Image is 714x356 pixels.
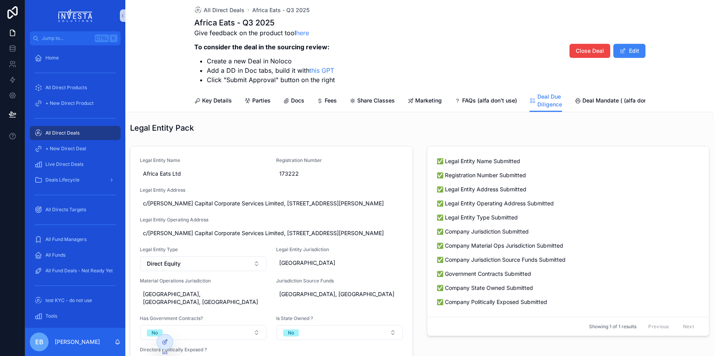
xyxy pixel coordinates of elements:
[45,252,65,258] span: All Funds
[45,55,59,61] span: Home
[45,100,94,106] span: + New Direct Product
[277,325,403,340] button: Select Button
[437,270,700,278] span: ✅ Government Contracts Submitted
[194,17,335,28] h1: Africa Eats - Q3 2025
[152,329,158,336] div: No
[130,122,194,133] h1: Legal Entity Pack
[194,43,329,51] strong: To consider the deal in the sourcing review:
[437,171,700,179] span: ✅ Registration Number Submitted
[140,347,267,353] span: Directors Politically Exposed ?
[58,9,92,22] img: App logo
[569,44,610,58] button: Close Deal
[296,29,309,37] a: here
[279,290,400,298] span: [GEOGRAPHIC_DATA], [GEOGRAPHIC_DATA]
[143,290,264,306] span: [GEOGRAPHIC_DATA], [GEOGRAPHIC_DATA], [GEOGRAPHIC_DATA]
[252,6,309,14] a: Africa Eats - Q3 2025
[30,96,121,110] a: + New Direct Product
[276,246,403,253] span: Legal Entity Jurisdiction
[454,93,517,109] a: FAQs (alfa don't use)
[30,232,121,246] a: All Fund Managers
[202,97,232,104] span: Key Details
[325,97,337,104] span: Fees
[45,130,80,136] span: All Direct Deals
[140,325,266,340] button: Select Button
[147,260,181,268] span: Direct Equity
[283,93,304,109] a: Docs
[30,309,121,323] a: Tools
[415,97,442,104] span: Marketing
[207,66,335,75] li: Add a DD in Doc tabs, build it with
[45,146,86,152] span: + New Direct Deal
[143,170,264,178] span: Africa Eats Ltd
[35,337,43,347] span: EB
[437,200,700,207] span: ✅ Legal Entity Operating Address Submitted
[140,217,403,223] span: Legal Entity Operating Address
[30,203,121,217] a: All Directs Targets
[279,170,400,178] span: 173222
[30,81,121,95] a: All Direct Products
[530,90,562,112] a: Deal Due Diligence
[30,51,121,65] a: Home
[437,185,700,193] span: ✅ Legal Entity Address Submitted
[140,246,267,253] span: Legal Entity Type
[437,214,700,221] span: ✅ Legal Entity Type Submitted
[194,6,244,14] a: All Direct Deals
[276,157,403,164] span: Registration Number
[576,47,604,55] span: Close Deal
[30,31,121,45] button: Jump to...CtrlK
[140,187,403,193] span: Legal Entity Address
[194,93,232,109] a: Key Details
[55,338,100,346] p: [PERSON_NAME]
[437,284,700,292] span: ✅ Company State Owned Submitted
[140,157,267,164] span: Legal Entity Name
[437,298,700,306] span: ✅ Company Politically Exposed Submitted
[140,278,267,284] span: Material Operations Jurisdiction
[45,313,57,319] span: Tools
[437,242,700,250] span: ✅ Company Material Ops Jurisdiction Submitted
[95,34,109,42] span: Ctrl
[110,35,117,41] span: K
[45,297,92,304] span: test KYC - do not use
[45,161,83,167] span: Live Direct Deals
[42,35,92,41] span: Jump to...
[244,93,271,109] a: Parties
[582,97,665,104] span: Deal Mandate ( (alfa don't use))
[30,293,121,307] a: test KYC - do not use
[207,56,335,66] li: Create a new Deal in Noloco
[317,93,337,109] a: Fees
[252,97,271,104] span: Parties
[204,6,244,14] span: All Direct Deals
[537,93,562,108] span: Deal Due Diligence
[276,315,403,322] span: Is State Owned ?
[407,93,442,109] a: Marketing
[30,142,121,156] a: + New Direct Deal
[140,315,267,322] span: Has Government Contracts?
[207,75,335,85] li: Click "Submit Approval" button on the right
[25,45,125,328] div: scrollable content
[45,236,87,243] span: All Fund Managers
[279,259,400,267] span: [GEOGRAPHIC_DATA]
[427,146,709,317] a: ✅ Legal Entity Name Submitted✅ Registration Number Submitted✅ Legal Entity Address Submitted✅ Leg...
[45,207,86,213] span: All Directs Targets
[309,67,334,74] a: this GPT
[30,264,121,278] a: All Fund Deals - Not Ready Yet
[45,177,80,183] span: Deals Lifecycle
[291,97,304,104] span: Docs
[462,97,517,104] span: FAQs (alfa don't use)
[357,97,395,104] span: Share Classes
[140,256,266,271] button: Select Button
[143,200,400,207] span: c/[PERSON_NAME] Capital Corporate Services Limited, [STREET_ADDRESS][PERSON_NAME]
[194,28,335,38] p: Give feedback on the product tool
[45,268,113,274] span: All Fund Deals - Not Ready Yet
[30,126,121,140] a: All Direct Deals
[349,93,395,109] a: Share Classes
[45,85,87,91] span: All Direct Products
[143,229,400,237] span: c/[PERSON_NAME] Capital Corporate Services Limited, [STREET_ADDRESS][PERSON_NAME]
[30,248,121,262] a: All Funds
[589,324,636,330] span: Showing 1 of 1 results
[613,44,645,58] button: Edit
[30,157,121,171] a: Live Direct Deals
[437,256,700,264] span: ✅ Company Jurisdiction Source Funds Submitted
[30,173,121,187] a: Deals Lifecycle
